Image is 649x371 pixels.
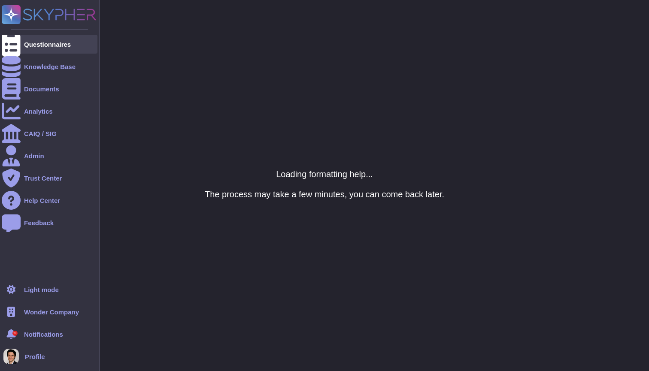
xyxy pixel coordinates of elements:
div: 9+ [12,331,18,336]
a: Questionnaires [2,35,97,54]
h5: The process may take a few minutes, you can come back later. [205,189,444,199]
div: Knowledge Base [24,63,76,70]
a: Documents [2,79,97,98]
div: Documents [24,86,59,92]
div: Analytics [24,108,53,115]
span: Profile [25,353,45,360]
div: Feedback [24,220,54,226]
div: CAIQ / SIG [24,130,57,137]
div: Trust Center [24,175,62,181]
div: Admin [24,153,44,159]
img: user [3,349,19,364]
div: Help Center [24,197,60,204]
a: CAIQ / SIG [2,124,97,143]
a: Help Center [2,191,97,210]
span: Notifications [24,331,63,338]
a: Knowledge Base [2,57,97,76]
h5: Loading formatting help... [205,169,444,179]
div: Questionnaires [24,41,71,48]
div: Light mode [24,287,59,293]
span: Wonder Company [24,309,79,315]
a: Admin [2,146,97,165]
button: user [2,347,25,366]
a: Analytics [2,102,97,121]
a: Trust Center [2,169,97,187]
a: Feedback [2,213,97,232]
